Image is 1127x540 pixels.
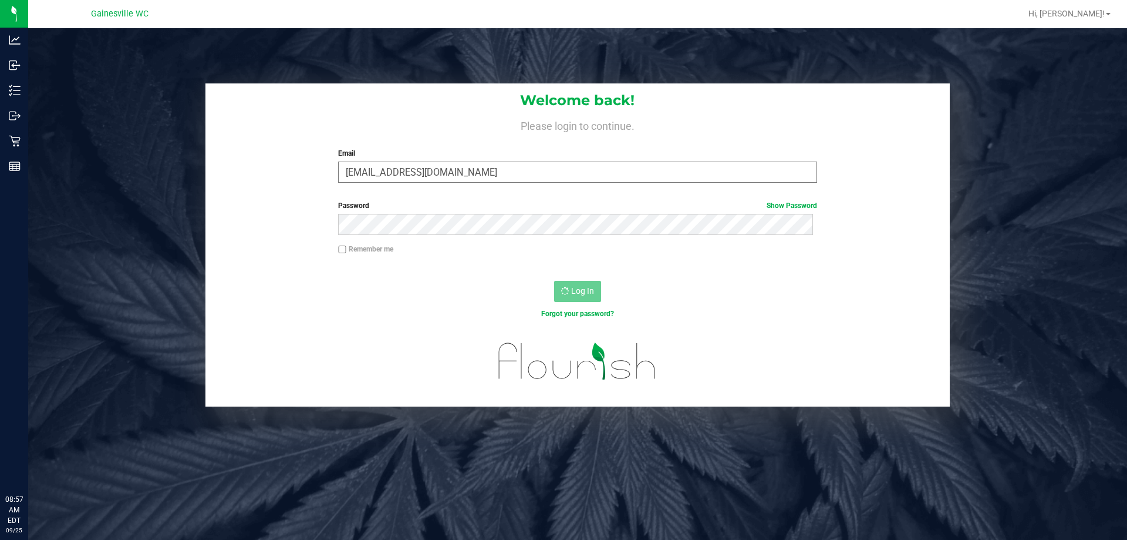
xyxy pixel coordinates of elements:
[9,135,21,147] inline-svg: Retail
[1028,9,1105,18] span: Hi, [PERSON_NAME]!
[484,331,670,391] img: flourish_logo.svg
[338,244,393,254] label: Remember me
[9,160,21,172] inline-svg: Reports
[554,281,601,302] button: Log In
[9,59,21,71] inline-svg: Inbound
[338,148,816,159] label: Email
[205,93,950,108] h1: Welcome back!
[338,246,346,254] input: Remember me
[571,286,594,296] span: Log In
[205,118,950,132] h4: Please login to continue.
[9,85,21,96] inline-svg: Inventory
[541,310,614,318] a: Forgot your password?
[5,526,23,535] p: 09/25
[91,9,149,19] span: Gainesville WC
[5,494,23,526] p: 08:57 AM EDT
[338,202,369,210] span: Password
[9,34,21,46] inline-svg: Analytics
[9,110,21,122] inline-svg: Outbound
[767,202,817,210] a: Show Password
